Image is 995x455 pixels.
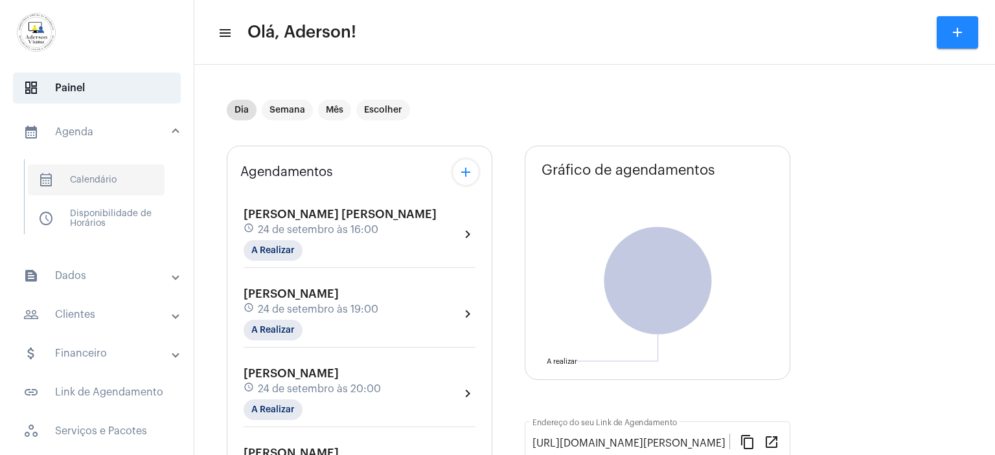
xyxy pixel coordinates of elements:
span: Calendário [28,164,165,195]
mat-chip: Mês [318,100,351,120]
text: A realizar [547,358,577,365]
span: [PERSON_NAME] [244,368,339,379]
span: sidenav icon [38,211,54,227]
mat-expansion-panel-header: sidenav iconClientes [8,299,194,330]
mat-chip: A Realizar [244,240,303,261]
input: Link [532,438,729,449]
mat-icon: sidenav icon [23,124,39,140]
mat-expansion-panel-header: sidenav iconDados [8,260,194,291]
mat-icon: schedule [244,223,255,237]
mat-panel-title: Financeiro [23,346,173,361]
mat-panel-title: Agenda [23,124,173,140]
mat-expansion-panel-header: sidenav iconFinanceiro [8,338,194,369]
span: Gráfico de agendamentos [542,162,715,178]
mat-chip: Escolher [356,100,410,120]
span: Olá, Aderson! [247,22,356,43]
span: Disponibilidade de Horários [28,203,165,234]
mat-chip: Semana [262,100,313,120]
mat-icon: add [458,164,474,180]
mat-icon: chevron_right [460,227,475,242]
span: Link de Agendamento [13,377,181,408]
mat-icon: open_in_new [764,434,779,449]
mat-icon: sidenav icon [23,346,39,361]
mat-icon: chevron_right [460,386,475,401]
mat-chip: A Realizar [244,320,303,340]
div: sidenav iconAgenda [8,153,194,252]
mat-icon: schedule [244,382,255,396]
span: Serviços e Pacotes [13,416,181,447]
mat-icon: schedule [244,302,255,316]
span: Agendamentos [240,165,333,179]
span: sidenav icon [38,172,54,188]
mat-icon: sidenav icon [23,307,39,322]
mat-icon: content_copy [740,434,755,449]
span: sidenav icon [23,423,39,439]
mat-icon: sidenav icon [218,25,231,41]
mat-chip: A Realizar [244,399,303,420]
mat-icon: add [950,25,965,40]
span: 24 de setembro às 20:00 [258,383,381,395]
mat-icon: sidenav icon [23,268,39,283]
mat-icon: sidenav icon [23,384,39,400]
span: 24 de setembro às 19:00 [258,304,378,315]
mat-expansion-panel-header: sidenav iconAgenda [8,111,194,153]
span: [PERSON_NAME] [244,288,339,300]
span: Painel [13,72,181,104]
span: 24 de setembro às 16:00 [258,224,378,236]
mat-icon: chevron_right [460,306,475,322]
img: d7e3195d-0907-1efa-a796-b593d293ae59.png [10,6,62,58]
mat-panel-title: Clientes [23,307,173,322]
span: sidenav icon [23,80,39,96]
mat-panel-title: Dados [23,268,173,283]
span: [PERSON_NAME] [PERSON_NAME] [244,208,437,220]
mat-chip: Dia [227,100,257,120]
